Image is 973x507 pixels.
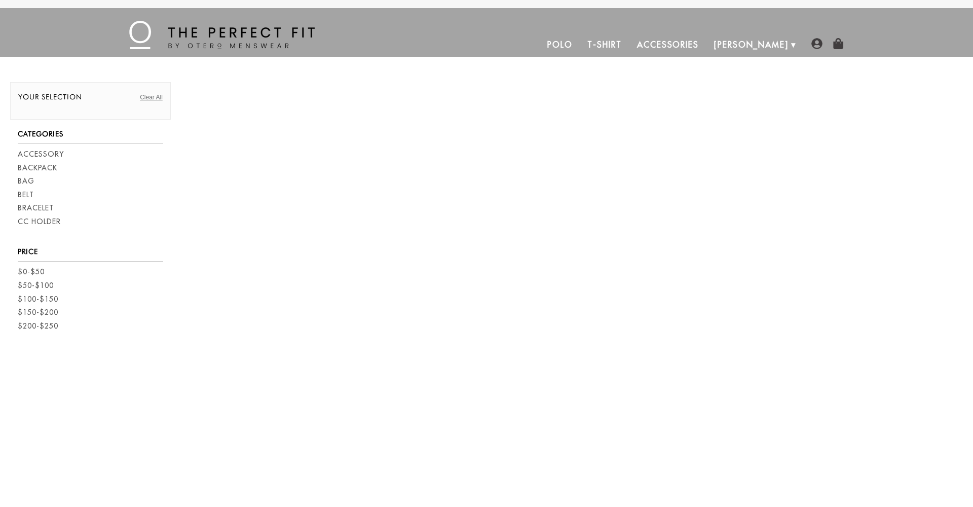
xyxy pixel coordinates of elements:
[18,294,58,305] a: $100-$150
[540,32,580,57] a: Polo
[18,163,57,173] a: Backpack
[140,93,163,102] a: Clear All
[18,176,34,187] a: Bag
[18,216,61,227] a: CC Holder
[811,38,822,49] img: user-account-icon.png
[18,280,54,291] a: $50-$100
[833,38,844,49] img: shopping-bag-icon.png
[18,190,34,200] a: Belt
[18,307,58,318] a: $150-$200
[18,267,45,277] a: $0-$50
[18,203,54,213] a: Bracelet
[18,130,163,144] h3: Categories
[129,21,315,49] img: The Perfect Fit - by Otero Menswear - Logo
[629,32,706,57] a: Accessories
[18,247,163,262] h3: Price
[18,321,58,332] a: $200-$250
[18,149,64,160] a: Accessory
[706,32,796,57] a: [PERSON_NAME]
[18,93,163,106] h2: Your selection
[580,32,629,57] a: T-Shirt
